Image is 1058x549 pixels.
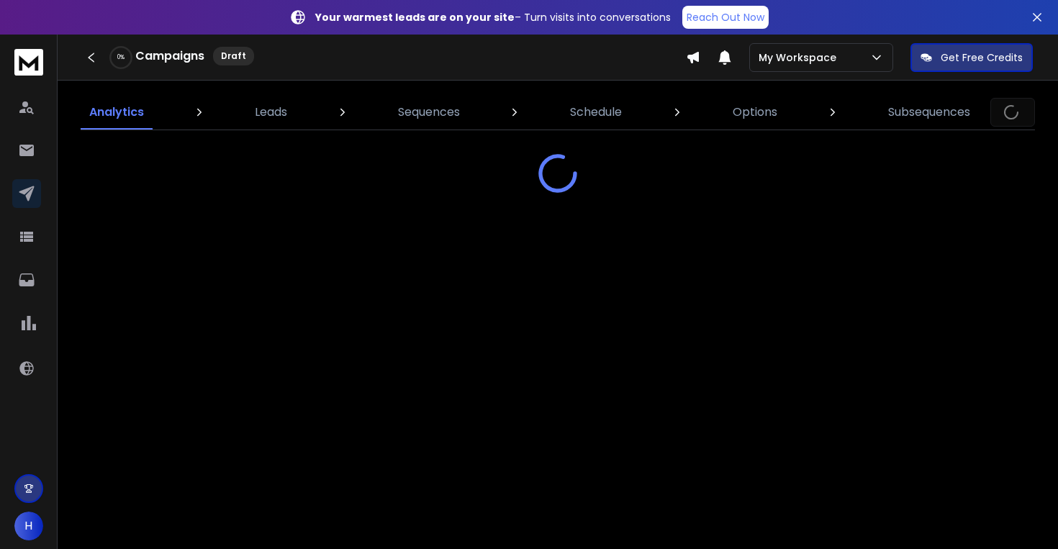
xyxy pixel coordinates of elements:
[888,104,970,121] p: Subsequences
[561,95,630,130] a: Schedule
[255,104,287,121] p: Leads
[14,512,43,540] button: H
[213,47,254,65] div: Draft
[246,95,296,130] a: Leads
[135,47,204,65] h1: Campaigns
[398,104,460,121] p: Sequences
[941,50,1023,65] p: Get Free Credits
[14,49,43,76] img: logo
[880,95,979,130] a: Subsequences
[733,104,777,121] p: Options
[315,10,671,24] p: – Turn visits into conversations
[682,6,769,29] a: Reach Out Now
[389,95,469,130] a: Sequences
[89,104,144,121] p: Analytics
[759,50,842,65] p: My Workspace
[81,95,153,130] a: Analytics
[910,43,1033,72] button: Get Free Credits
[687,10,764,24] p: Reach Out Now
[570,104,622,121] p: Schedule
[315,10,515,24] strong: Your warmest leads are on your site
[117,53,125,62] p: 0 %
[724,95,786,130] a: Options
